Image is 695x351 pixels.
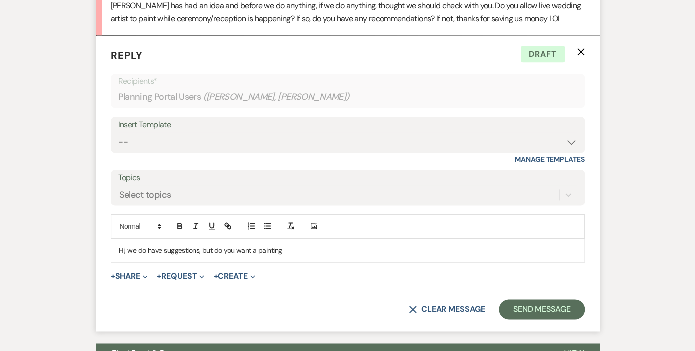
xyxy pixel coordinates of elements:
div: Insert Template [118,118,577,132]
button: Clear message [409,305,485,313]
span: + [213,272,218,280]
span: + [157,272,161,280]
p: Hi, we do have suggestions, but do you want a painting [119,245,577,256]
span: Reply [111,49,143,62]
button: Create [213,272,255,280]
button: Request [157,272,204,280]
label: Topics [118,171,577,185]
span: ( [PERSON_NAME], [PERSON_NAME] ) [203,90,350,104]
p: Recipients* [118,75,577,88]
div: Planning Portal Users [118,87,577,107]
button: Share [111,272,148,280]
button: Send Message [499,299,584,319]
a: Manage Templates [515,155,585,164]
div: Select topics [119,188,171,201]
span: Draft [521,46,565,63]
span: + [111,272,115,280]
